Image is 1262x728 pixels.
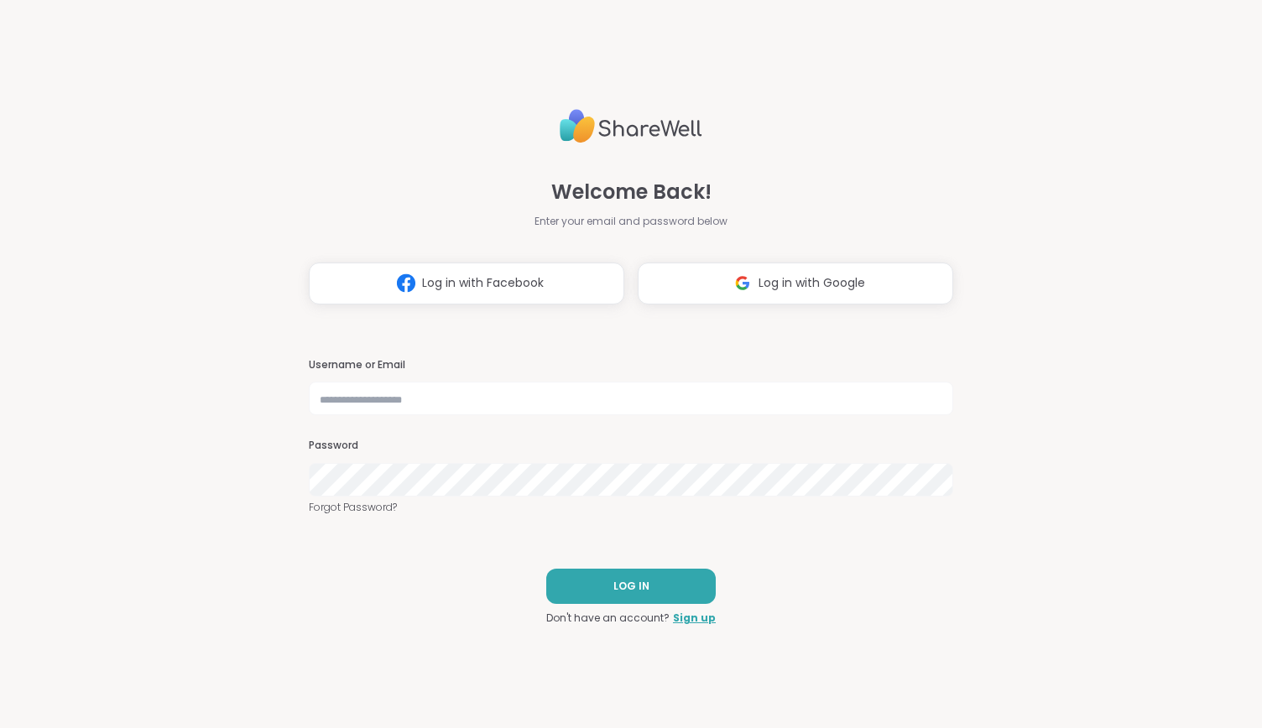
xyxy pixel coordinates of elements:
[309,358,953,372] h3: Username or Email
[422,274,544,292] span: Log in with Facebook
[551,177,712,207] span: Welcome Back!
[390,268,422,299] img: ShareWell Logomark
[309,500,953,515] a: Forgot Password?
[535,214,727,229] span: Enter your email and password below
[638,263,953,304] button: Log in with Google
[727,268,759,299] img: ShareWell Logomark
[560,102,702,150] img: ShareWell Logo
[759,274,865,292] span: Log in with Google
[613,579,649,594] span: LOG IN
[673,611,716,626] a: Sign up
[546,611,670,626] span: Don't have an account?
[309,439,953,453] h3: Password
[546,569,716,604] button: LOG IN
[309,263,624,304] button: Log in with Facebook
